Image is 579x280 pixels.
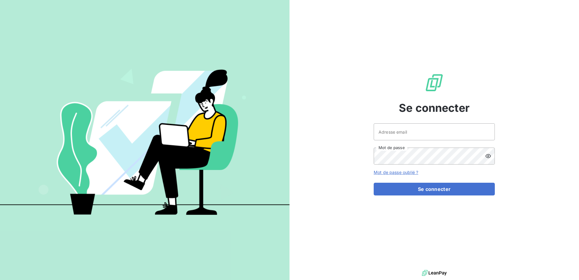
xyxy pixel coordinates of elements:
[399,100,470,116] span: Se connecter
[374,183,495,195] button: Se connecter
[425,73,444,92] img: Logo LeanPay
[374,170,418,175] a: Mot de passe oublié ?
[422,268,447,278] img: logo
[374,123,495,140] input: placeholder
